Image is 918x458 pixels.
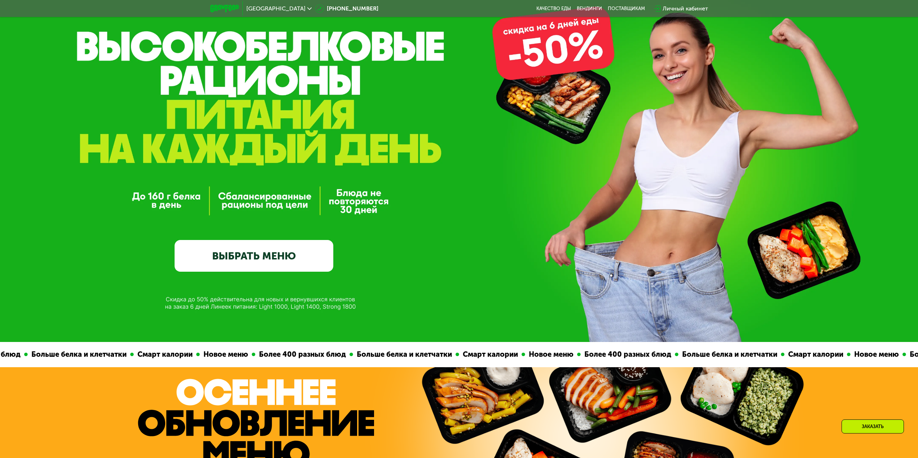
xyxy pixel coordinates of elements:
[26,349,128,360] div: Больше белка и клетчатки
[663,4,708,13] div: Личный кабинет
[677,349,779,360] div: Больше белка и клетчатки
[351,349,454,360] div: Больше белка и клетчатки
[198,349,250,360] div: Новое меню
[849,349,901,360] div: Новое меню
[175,240,333,272] a: ВЫБРАТЬ МЕНЮ
[579,349,673,360] div: Более 400 разных блюд
[577,6,602,12] a: Вендинги
[523,349,575,360] div: Новое меню
[842,419,904,433] div: Заказать
[783,349,845,360] div: Смарт калории
[254,349,348,360] div: Более 400 разных блюд
[457,349,520,360] div: Смарт калории
[608,6,645,12] div: поставщикам
[536,6,571,12] a: Качество еды
[315,4,378,13] a: [PHONE_NUMBER]
[132,349,194,360] div: Смарт калории
[246,6,306,12] span: [GEOGRAPHIC_DATA]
